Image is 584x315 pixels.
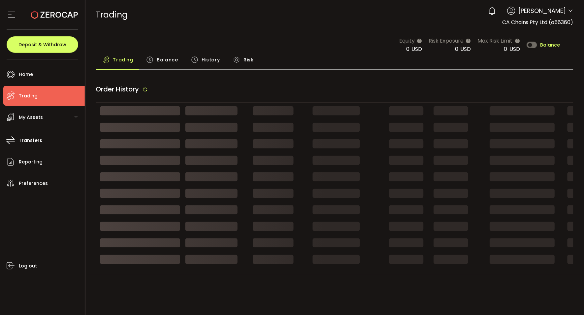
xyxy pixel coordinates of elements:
span: USD [461,45,471,53]
span: 0 [504,45,507,53]
span: Trading [96,9,128,20]
span: [PERSON_NAME] [519,6,566,15]
span: Log out [19,261,37,271]
span: CA Chains Pty Ltd (a56360) [502,18,573,26]
span: Max Risk Limit [478,37,513,45]
button: Deposit & Withdraw [7,36,78,53]
span: 0 [455,45,459,53]
span: Risk [243,53,253,66]
span: My Assets [19,113,43,122]
span: History [202,53,220,66]
span: Balance [540,43,560,47]
span: USD [412,45,422,53]
span: Deposit & Withdraw [18,42,66,47]
span: Transfers [19,136,42,145]
span: Order History [96,85,139,94]
span: Trading [19,91,38,101]
span: Reporting [19,157,43,167]
span: Risk Exposure [429,37,464,45]
span: Trading [113,53,133,66]
span: USD [509,45,520,53]
span: Equity [400,37,415,45]
span: 0 [406,45,410,53]
span: Balance [157,53,178,66]
span: Preferences [19,179,48,188]
span: Home [19,70,33,79]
